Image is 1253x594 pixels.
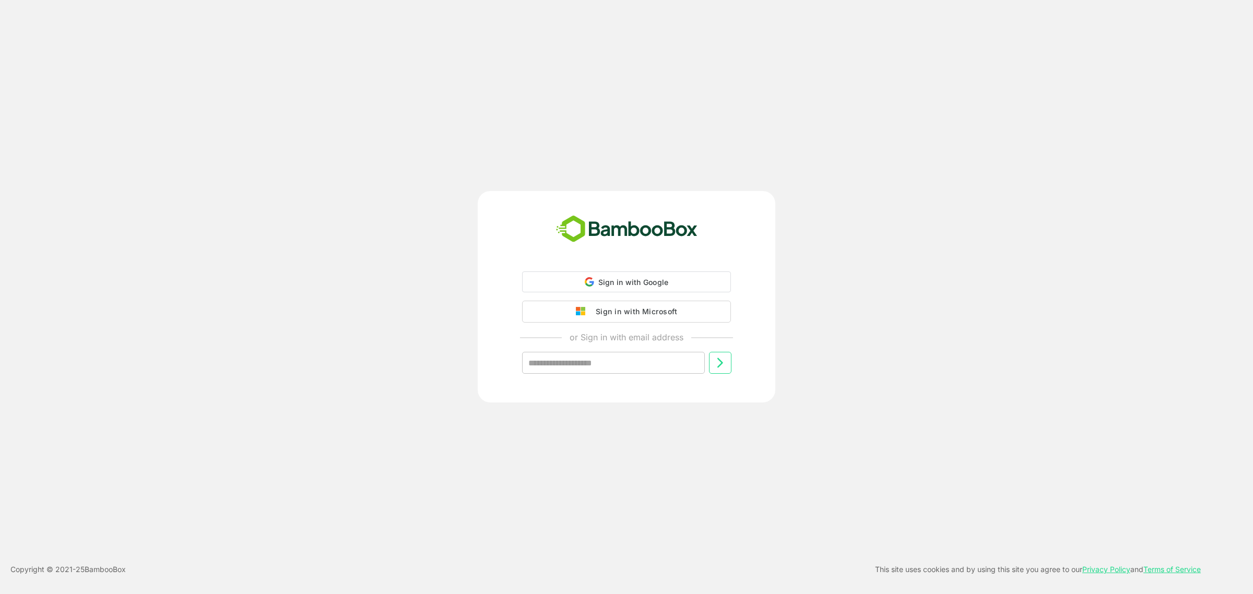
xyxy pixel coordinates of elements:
[590,305,677,318] div: Sign in with Microsoft
[875,563,1201,576] p: This site uses cookies and by using this site you agree to our and
[522,271,731,292] div: Sign in with Google
[1143,565,1201,574] a: Terms of Service
[1082,565,1130,574] a: Privacy Policy
[522,301,731,323] button: Sign in with Microsoft
[10,563,126,576] p: Copyright © 2021- 25 BambooBox
[598,278,669,287] span: Sign in with Google
[550,212,703,246] img: bamboobox
[576,307,590,316] img: google
[570,331,683,343] p: or Sign in with email address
